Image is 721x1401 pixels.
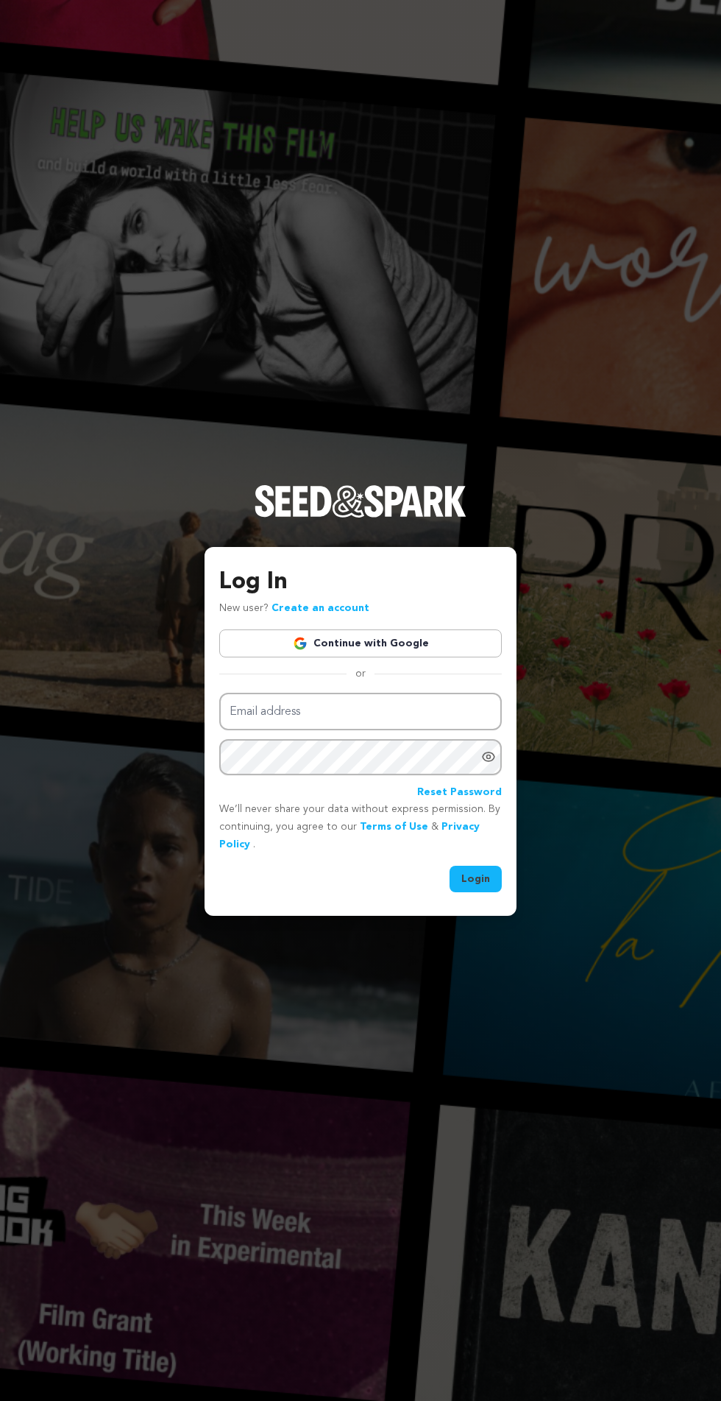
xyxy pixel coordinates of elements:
[219,565,502,600] h3: Log In
[481,749,496,764] a: Show password as plain text. Warning: this will display your password on the screen.
[219,629,502,657] a: Continue with Google
[219,600,369,618] p: New user?
[271,603,369,613] a: Create an account
[293,636,308,651] img: Google logo
[219,801,502,853] p: We’ll never share your data without express permission. By continuing, you agree to our & .
[417,784,502,802] a: Reset Password
[450,866,502,892] button: Login
[255,485,466,518] img: Seed&Spark Logo
[255,485,466,547] a: Seed&Spark Homepage
[219,693,502,730] input: Email address
[360,822,428,832] a: Terms of Use
[347,666,374,681] span: or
